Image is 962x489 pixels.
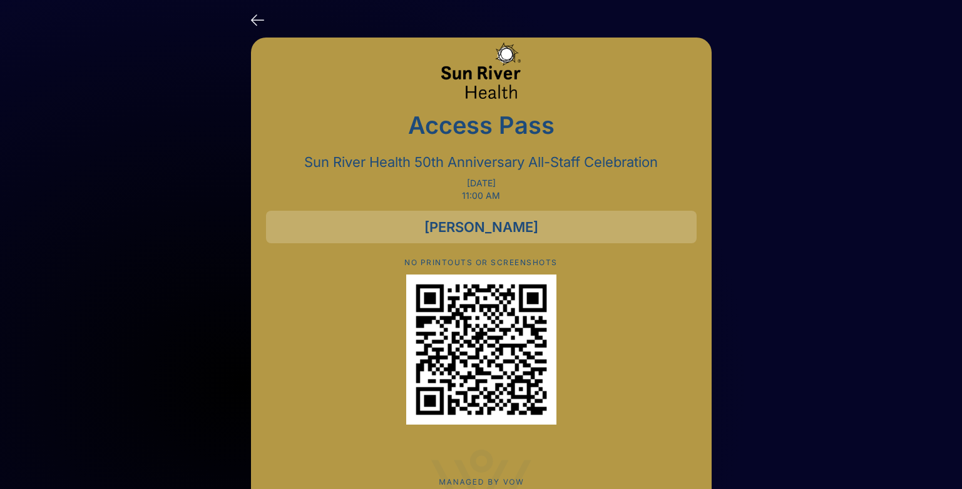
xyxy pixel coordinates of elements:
div: [PERSON_NAME] [266,211,697,243]
p: 11:00 AM [266,191,697,201]
p: Sun River Health 50th Anniversary All-Staff Celebration [266,153,697,171]
p: [DATE] [266,178,697,188]
div: QR Code [406,275,556,425]
p: Access Pass [266,107,697,143]
p: NO PRINTOUTS OR SCREENSHOTS [266,258,697,267]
